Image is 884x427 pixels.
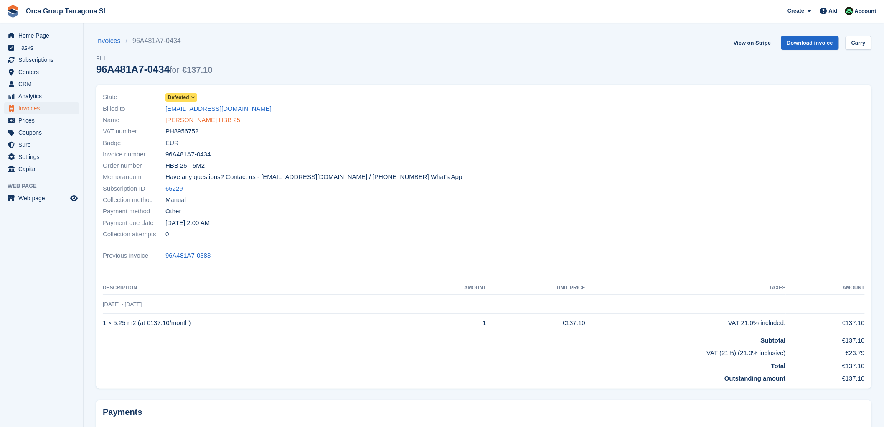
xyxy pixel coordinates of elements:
a: Defeated [165,92,197,102]
nav: breadcrumbs [96,36,212,46]
font: HBB 25 - 5M2 [165,162,205,169]
font: Subscriptions [18,56,53,63]
font: €23.79 [846,349,865,356]
font: Account [855,8,876,14]
a: menu [4,90,79,102]
font: Outstanding amount [724,375,786,382]
font: Orca Group Tarragona SL [26,8,107,15]
a: menu [4,78,79,90]
font: Web page [18,195,45,202]
a: menu [4,163,79,175]
img: Tania [845,7,854,15]
font: Have any questions? Contact us - [EMAIL_ADDRESS][DOMAIN_NAME] / [PHONE_NUMBER] What's App [165,173,462,180]
font: CRM [18,81,32,87]
font: Sure [18,141,31,148]
font: €137.10 [842,362,865,369]
font: Name [103,116,119,123]
font: Settings [18,153,40,160]
font: Collection attempts [103,230,156,238]
font: Billed to [103,105,125,112]
font: Defeated [168,95,189,100]
font: Coupons [18,129,42,136]
font: Collection method [103,196,153,203]
font: Amount [843,285,865,291]
font: Payments [103,407,142,417]
a: View on Stripe [730,36,774,50]
font: Memorandum [103,173,142,180]
font: Badge [103,139,121,146]
font: €137.10 [842,337,865,344]
a: Download invoice [781,36,839,50]
font: [PERSON_NAME] HBB 25 [165,116,240,123]
font: 1 [483,319,486,326]
font: PH8956752 [165,128,198,135]
font: Invoice number [103,151,146,158]
a: menu [4,42,79,54]
font: Capital [18,166,37,172]
a: 65229 [165,184,183,194]
a: menu [4,192,79,204]
a: Store Preview [69,193,79,203]
font: 0 [165,230,169,238]
font: Other [165,207,181,215]
font: Total [771,362,786,369]
font: Prices [18,117,35,124]
img: stora-icon-8386f47178a22dfd0bd8f6a31ec36ba5ce8667c1dd55bd0f319d3a0aa187defe.svg [7,5,19,18]
a: menu [4,30,79,41]
font: [DATE] 2:00 AM [165,219,210,226]
font: EUR [165,139,179,146]
font: Web page [8,183,37,189]
a: Orca Group Tarragona SL [23,4,111,18]
a: menu [4,115,79,126]
font: Invoices [96,37,121,44]
font: 96A481A7-0434 [96,64,170,75]
font: 1 × 5.25 m2 (at €137.10/month) [103,319,191,326]
font: Order number [103,162,142,169]
font: €137.10 [182,65,212,74]
font: for [170,65,179,74]
font: Unit price [557,285,585,291]
font: State [103,93,117,100]
a: menu [4,54,79,66]
font: VAT (21%) (21.0% inclusive) [707,349,786,356]
a: menu [4,151,79,163]
font: Home Page [18,32,49,39]
font: Previous invoice [103,252,148,259]
a: Carry [846,36,871,50]
font: Payment method [103,207,150,215]
font: Download invoice [787,40,833,46]
font: Subscription ID [103,185,145,192]
font: €137.10 [563,319,585,326]
font: [DATE] - [DATE] [103,301,142,307]
font: Centers [18,69,39,75]
font: Create [787,8,804,14]
a: menu [4,66,79,78]
font: €137.10 [842,375,865,382]
font: AMOUNT [464,285,486,291]
font: Taxes [770,285,786,291]
time: 2025-09-02 00:00:00 UTC [165,218,210,228]
font: 96A481A7-0383 [165,252,211,259]
font: 96A481A7-0434 [165,151,211,158]
font: Invoices [18,105,40,112]
a: Invoices [96,36,126,46]
a: menu [4,139,79,151]
font: Carry [851,40,866,46]
a: menu [4,102,79,114]
font: VAT number [103,128,137,135]
font: Tasks [18,44,33,51]
a: [PERSON_NAME] HBB 25 [165,115,240,125]
font: 65229 [165,185,183,192]
font: Analytics [18,93,42,100]
font: VAT 21.0% included. [728,319,786,326]
font: Description [103,285,137,291]
font: Payment due date [103,219,154,226]
font: Subtotal [761,337,786,344]
font: Manual [165,196,186,203]
font: Bill [96,55,107,61]
a: 96A481A7-0383 [165,251,211,261]
font: Aid [829,8,838,14]
font: View on Stripe [734,40,771,46]
font: €137.10 [842,319,865,326]
a: [EMAIL_ADDRESS][DOMAIN_NAME] [165,104,272,114]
